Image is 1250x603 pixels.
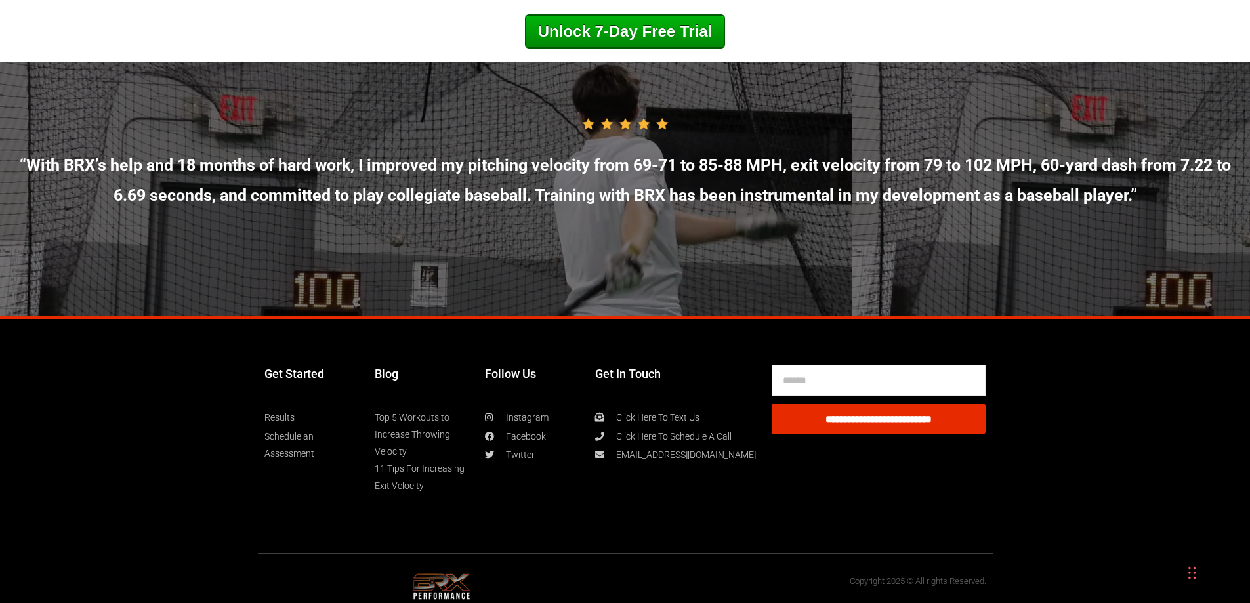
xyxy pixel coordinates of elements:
span: [EMAIL_ADDRESS][DOMAIN_NAME] [604,446,756,463]
h4: Get In Touch [595,365,756,383]
div: Navigation Menu [264,365,362,462]
a: Facebook [485,428,582,445]
span: Twitter [496,446,535,463]
span: Instagram [496,409,549,426]
iframe: Chat Widget [1064,461,1250,603]
a: 11 Tips For Increasing Exit Velocity [375,460,472,494]
h4: Blog [375,365,472,396]
div: Drag [1188,553,1196,593]
span: Facebook [496,428,546,445]
a: Get Started [264,365,362,383]
span: Click Here To Text Us [606,409,699,426]
a: Schedule an Assessment [264,428,362,462]
strong: “With BRX’s help and 18 months of hard work, I improved my pitching velocity from 69-71 to 85-88 ... [20,156,1231,205]
a: Click Here To Schedule A Call [595,428,756,445]
h4: Follow Us [485,365,582,396]
a: Top 5 Workouts to Increase Throwing Velocity [375,409,472,460]
a: Unlock 7-Day Free Trial [525,14,725,49]
a: Twitter [485,446,582,463]
span: Click Here To Schedule A Call [606,428,732,445]
img: BRX Performance [402,573,481,600]
a: Results [264,409,295,426]
span: Copyright 2025 © All rights Reserved. [850,576,986,586]
img: 5-Stars-1 [576,74,675,173]
a: Instagram [485,409,582,426]
a: Click Here To Text Us [595,409,756,426]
